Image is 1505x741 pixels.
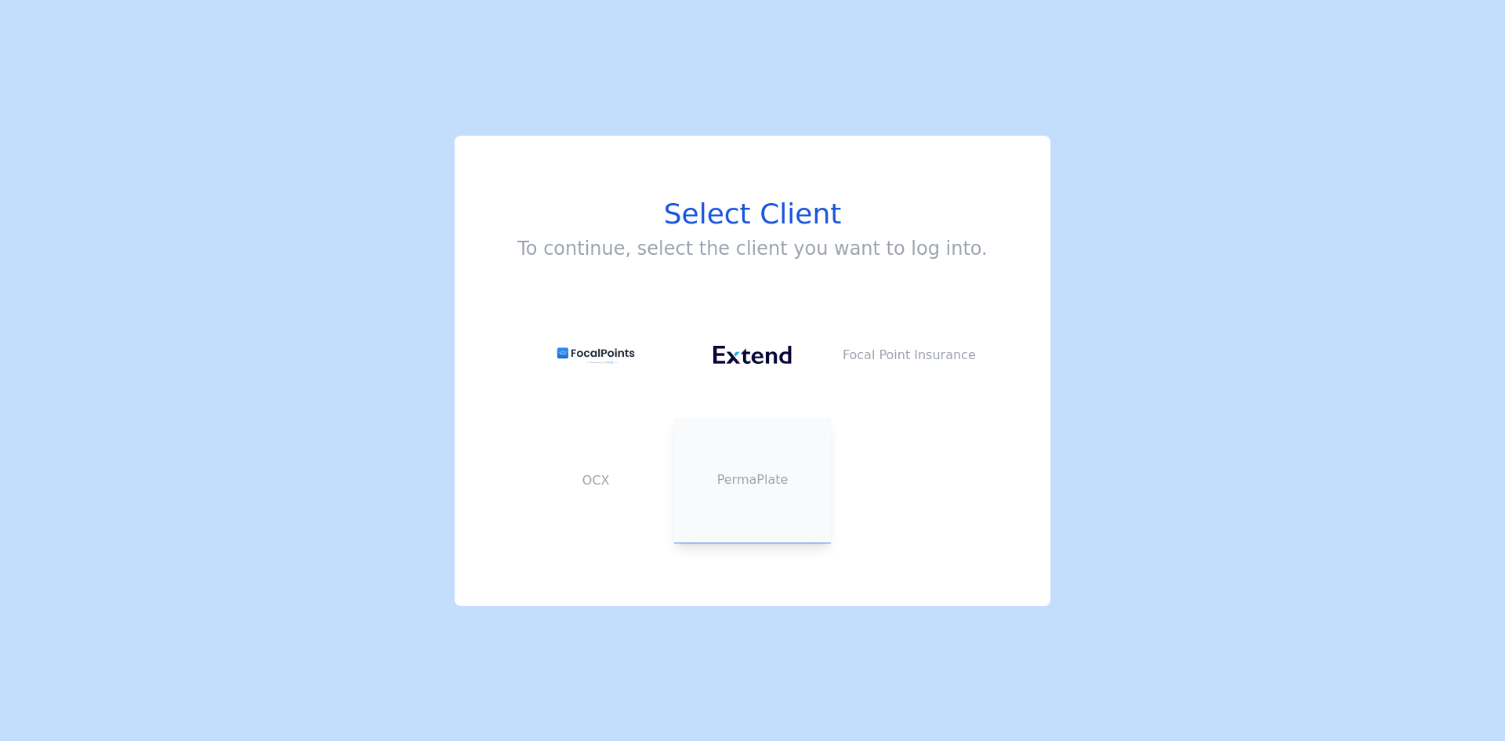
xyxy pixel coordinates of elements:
[674,418,831,543] button: PermaPlate
[517,236,987,261] h3: To continue, select the client you want to log into.
[517,418,674,543] button: OCX
[517,471,674,490] p: OCX
[831,346,988,365] p: Focal Point Insurance
[517,198,987,230] h1: Select Client
[674,470,831,489] p: PermaPlate
[831,292,988,418] button: Focal Point Insurance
